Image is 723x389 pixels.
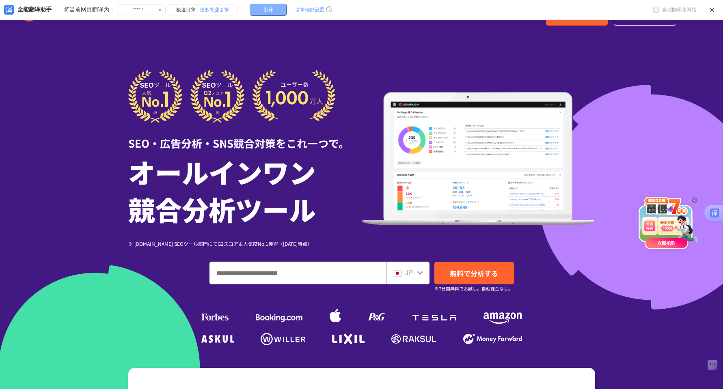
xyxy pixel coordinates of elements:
[128,123,362,151] div: SEO・広告分析・SNS競合対策をこれ一つで。
[128,153,362,228] h1: オールインワン 競合分析ツール
[405,267,413,277] span: JP
[434,262,514,284] a: 無料で分析する
[434,285,513,292] small: ※7日間無料でお試し。自動課金なし。
[128,240,362,247] div: ※ [DOMAIN_NAME] SEOツール部門にてG2スコア＆人気度No.1獲得（[DATE]時点）
[210,262,386,284] input: ドメイン、キーワードまたはURLを入力してください
[450,268,498,278] span: 無料で分析する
